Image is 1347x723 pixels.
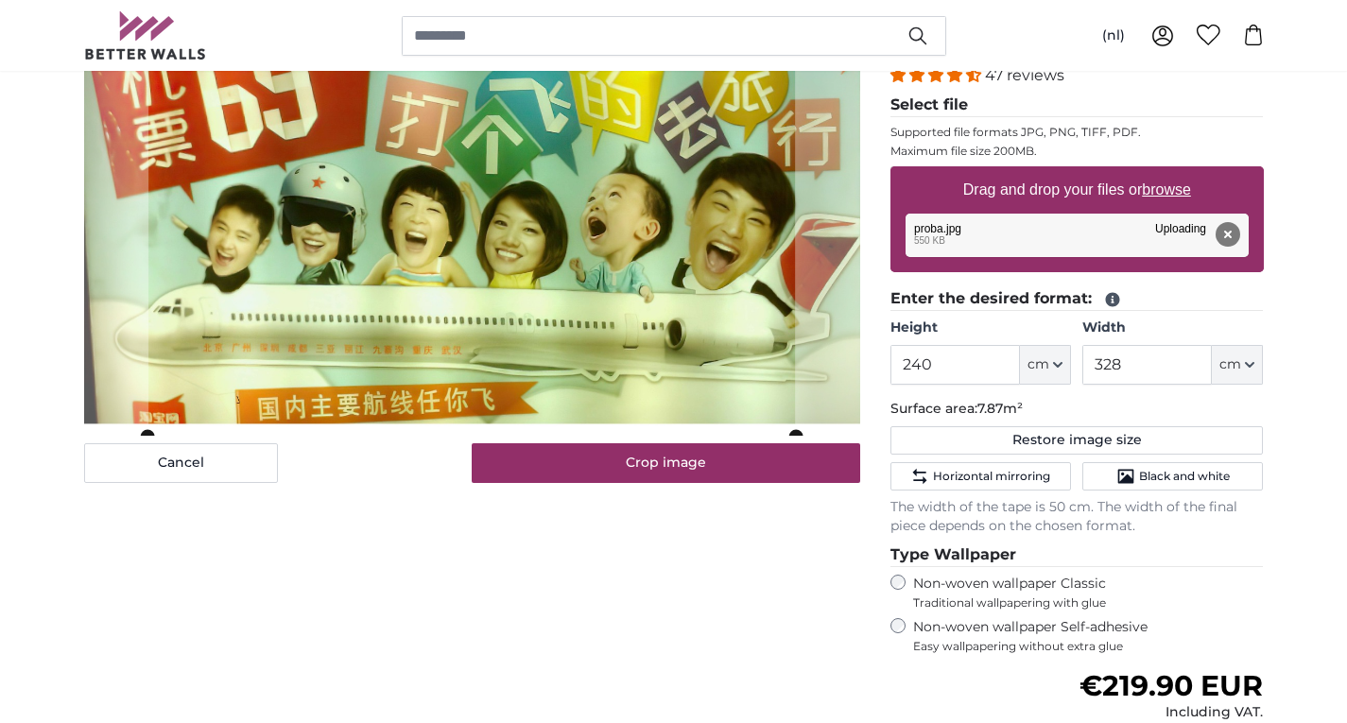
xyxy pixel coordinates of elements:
font: Non-woven wallpaper Self-adhesive [913,618,1148,635]
font: cm [1219,355,1241,372]
button: Black and white [1082,462,1263,491]
button: Cancel [84,443,278,483]
font: Non-woven wallpaper Classic [913,575,1106,592]
font: The width of the tape is 50 cm. The width of the final piece depends on the chosen format. [890,498,1237,534]
button: (nl) [1087,19,1140,53]
font: Surface area: [890,400,977,417]
button: Crop image [472,443,860,483]
button: Horizontal mirroring [890,462,1071,491]
font: Enter the desired format: [890,289,1092,307]
font: Crop image [626,454,706,471]
font: 7.87m² [977,400,1023,417]
font: Type Wallpaper [890,545,1016,563]
font: Height [890,318,938,336]
font: 47 reviews [985,66,1064,84]
button: cm [1020,345,1071,385]
font: Black and white [1139,469,1230,483]
font: Restore image size [1012,431,1142,448]
span: 4.38 stars [890,66,985,84]
button: cm [1212,345,1263,385]
font: Maximum file size 200MB. [890,144,1037,158]
img: Betterwalls [84,11,207,60]
font: Select file [890,95,968,113]
font: Including VAT. [1166,703,1263,720]
font: Horizontal mirroring [933,469,1050,483]
font: Drag and drop your files or [963,181,1142,198]
font: Traditional wallpapering with glue [913,595,1106,610]
font: browse [1142,181,1191,198]
font: Width [1082,318,1126,336]
font: Supported file formats JPG, PNG, TIFF, PDF. [890,125,1141,139]
font: cm [1028,355,1049,372]
font: (nl) [1102,26,1125,43]
font: Cancel [158,454,204,471]
font: €219.90 EUR [1079,668,1263,703]
font: Easy wallpapering without extra glue [913,639,1123,653]
button: Restore image size [890,426,1264,455]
